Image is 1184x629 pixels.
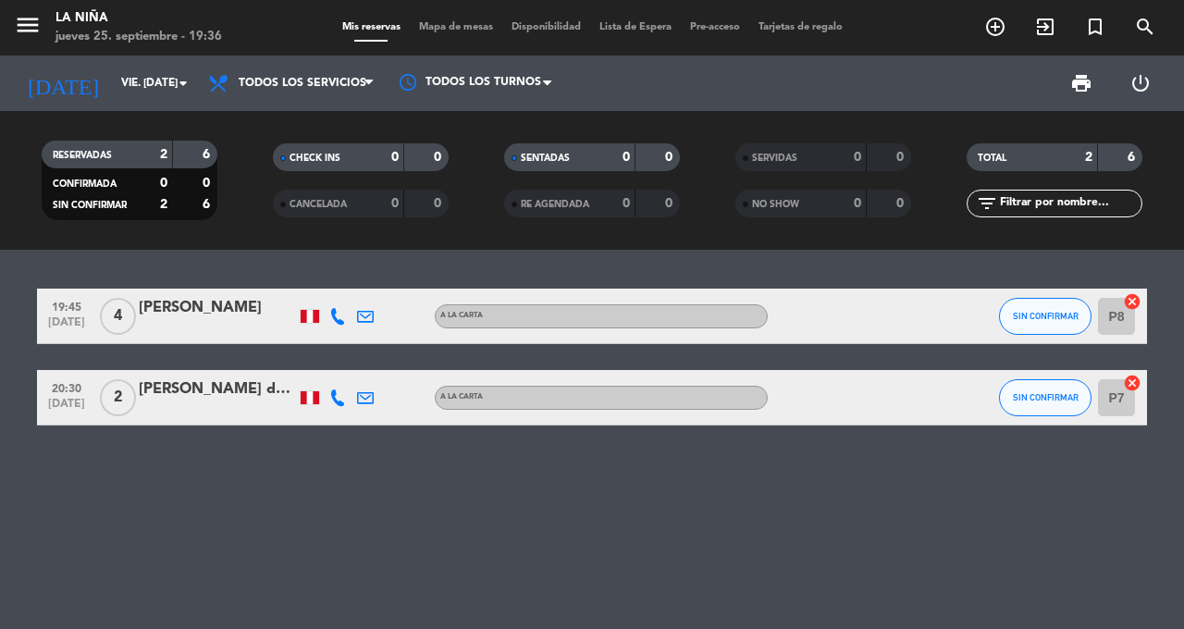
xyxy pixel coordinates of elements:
[521,200,589,209] span: RE AGENDADA
[590,22,681,32] span: Lista de Espera
[53,201,127,210] span: SIN CONFIRMAR
[100,379,136,416] span: 2
[1128,151,1139,164] strong: 6
[203,148,214,161] strong: 6
[290,154,340,163] span: CHECK INS
[1070,72,1092,94] span: print
[623,151,630,164] strong: 0
[43,316,90,338] span: [DATE]
[999,298,1091,335] button: SIN CONFIRMAR
[681,22,749,32] span: Pre-acceso
[53,151,112,160] span: RESERVADAS
[14,11,42,39] i: menu
[160,148,167,161] strong: 2
[502,22,590,32] span: Disponibilidad
[1129,72,1152,94] i: power_settings_new
[976,192,998,215] i: filter_list
[440,393,483,401] span: A la Carta
[896,197,907,210] strong: 0
[752,154,797,163] span: SERVIDAS
[854,151,861,164] strong: 0
[410,22,502,32] span: Mapa de mesas
[203,198,214,211] strong: 6
[172,72,194,94] i: arrow_drop_down
[1013,311,1079,321] span: SIN CONFIRMAR
[100,298,136,335] span: 4
[139,377,296,401] div: [PERSON_NAME] del [PERSON_NAME]
[984,16,1006,38] i: add_circle_outline
[440,312,483,319] span: A la Carta
[1084,16,1106,38] i: turned_in_not
[999,379,1091,416] button: SIN CONFIRMAR
[1034,16,1056,38] i: exit_to_app
[1085,151,1092,164] strong: 2
[998,193,1141,214] input: Filtrar por nombre...
[1013,392,1079,402] span: SIN CONFIRMAR
[43,376,90,398] span: 20:30
[752,200,799,209] span: NO SHOW
[434,151,445,164] strong: 0
[1123,374,1141,392] i: cancel
[160,177,167,190] strong: 0
[665,197,676,210] strong: 0
[55,28,222,46] div: jueves 25. septiembre - 19:36
[43,398,90,419] span: [DATE]
[391,197,399,210] strong: 0
[1134,16,1156,38] i: search
[896,151,907,164] strong: 0
[43,295,90,316] span: 19:45
[391,151,399,164] strong: 0
[854,197,861,210] strong: 0
[333,22,410,32] span: Mis reservas
[53,179,117,189] span: CONFIRMADA
[1123,292,1141,311] i: cancel
[665,151,676,164] strong: 0
[434,197,445,210] strong: 0
[160,198,167,211] strong: 2
[290,200,347,209] span: CANCELADA
[978,154,1006,163] span: TOTAL
[14,11,42,45] button: menu
[14,63,112,104] i: [DATE]
[1111,55,1170,111] div: LOG OUT
[239,77,366,90] span: Todos los servicios
[623,197,630,210] strong: 0
[521,154,570,163] span: SENTADAS
[749,22,852,32] span: Tarjetas de regalo
[139,296,296,320] div: [PERSON_NAME]
[203,177,214,190] strong: 0
[55,9,222,28] div: La Niña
